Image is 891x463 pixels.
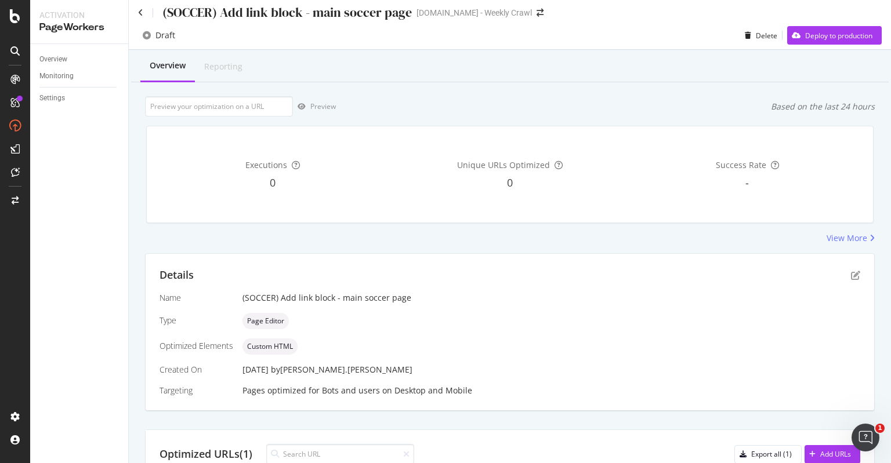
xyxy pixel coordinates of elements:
[716,159,766,170] span: Success Rate
[138,9,143,17] a: Click to go back
[160,268,194,283] div: Details
[160,340,233,352] div: Optimized Elements
[160,292,233,304] div: Name
[160,447,252,462] div: Optimized URLs (1)
[150,60,186,71] div: Overview
[293,97,336,116] button: Preview
[851,271,860,280] div: pen-to-square
[242,338,298,355] div: neutral label
[39,70,120,82] a: Monitoring
[39,53,67,65] div: Overview
[242,385,860,396] div: Pages optimized for on
[751,449,792,459] div: Export all (1)
[394,385,472,396] div: Desktop and Mobile
[39,21,119,34] div: PageWorkers
[827,232,867,244] div: View More
[820,449,851,459] div: Add URLs
[416,7,532,19] div: [DOMAIN_NAME] - Weekly Crawl
[247,318,284,325] span: Page Editor
[507,176,513,189] span: 0
[160,315,233,326] div: Type
[39,9,119,21] div: Activation
[322,385,380,396] div: Bots and users
[155,30,175,41] div: Draft
[242,292,860,304] div: (SOCCER) Add link block - main soccer page
[310,101,336,111] div: Preview
[852,424,879,451] iframe: Intercom live chat
[875,424,885,433] span: 1
[160,385,233,396] div: Targeting
[162,3,412,21] div: (SOCCER) Add link block - main soccer page
[39,92,120,104] a: Settings
[756,31,777,41] div: Delete
[242,313,289,329] div: neutral label
[247,343,293,350] span: Custom HTML
[271,364,412,375] div: by [PERSON_NAME].[PERSON_NAME]
[827,232,875,244] a: View More
[771,101,875,112] div: Based on the last 24 hours
[787,26,882,45] button: Deploy to production
[537,9,544,17] div: arrow-right-arrow-left
[39,92,65,104] div: Settings
[745,176,749,189] span: -
[740,26,777,45] button: Delete
[39,53,120,65] a: Overview
[242,364,860,375] div: [DATE]
[270,176,276,189] span: 0
[160,364,233,375] div: Created On
[805,31,872,41] div: Deploy to production
[145,96,293,116] input: Preview your optimization on a URL
[39,70,74,82] div: Monitoring
[245,159,287,170] span: Executions
[457,159,550,170] span: Unique URLs Optimized
[204,61,242,72] div: Reporting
